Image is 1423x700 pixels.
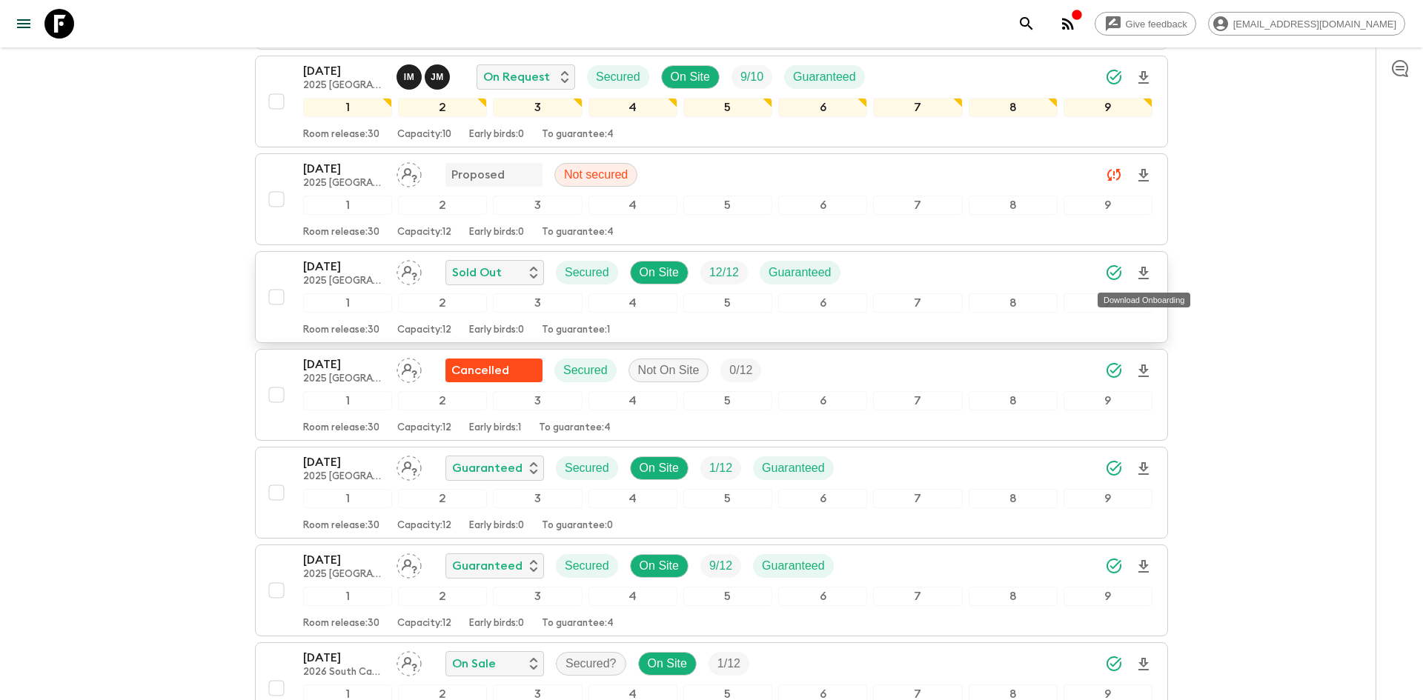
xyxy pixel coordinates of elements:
[303,293,392,313] div: 1
[565,459,609,477] p: Secured
[769,264,832,281] p: Guaranteed
[556,652,626,676] div: Secured?
[1105,361,1123,379] svg: Synced Successfully
[1105,264,1123,281] svg: Synced Successfully
[740,68,763,86] p: 9 / 10
[565,655,617,673] p: Secured?
[303,649,385,667] p: [DATE]
[588,293,677,313] div: 4
[398,489,487,508] div: 2
[303,129,379,141] p: Room release: 30
[1064,293,1152,313] div: 9
[397,520,451,532] p: Capacity: 12
[452,264,502,281] p: Sold Out
[1135,558,1152,576] svg: Download Onboarding
[778,587,867,606] div: 6
[709,459,732,477] p: 1 / 12
[630,261,689,284] div: On Site
[451,166,505,184] p: Proposed
[255,544,1168,636] button: [DATE]2025 [GEOGRAPHIC_DATA] (Dec - Mar)Assign pack leaderGuaranteedSecuredOn SiteTrip FillGuaran...
[397,129,451,141] p: Capacity: 10
[493,293,582,313] div: 3
[303,196,392,215] div: 1
[587,65,649,89] div: Secured
[778,489,867,508] div: 6
[1064,587,1152,606] div: 9
[683,196,772,215] div: 5
[1135,460,1152,478] svg: Download Onboarding
[793,68,856,86] p: Guaranteed
[873,391,962,410] div: 7
[1012,9,1041,39] button: search adventures
[542,129,614,141] p: To guarantee: 4
[709,557,732,575] p: 9 / 12
[700,261,748,284] div: Trip Fill
[1105,557,1123,575] svg: Synced Successfully
[303,62,385,80] p: [DATE]
[778,293,867,313] div: 6
[762,557,825,575] p: Guaranteed
[638,361,700,379] p: Not On Site
[1105,459,1123,477] svg: Synced Successfully
[969,587,1058,606] div: 8
[1135,167,1152,184] svg: Download Onboarding
[397,422,451,434] p: Capacity: 12
[255,349,1168,441] button: [DATE]2025 [GEOGRAPHIC_DATA] (Jun - Nov)Assign pack leaderDMC advised that this is bad seasonSecu...
[469,324,524,336] p: Early birds: 0
[397,264,422,276] span: Assign pack leader
[1118,19,1195,30] span: Give feedback
[709,652,749,676] div: Trip Fill
[630,554,689,578] div: On Site
[542,324,610,336] p: To guarantee: 1
[1095,12,1196,36] a: Give feedback
[1064,391,1152,410] div: 9
[873,98,962,117] div: 7
[303,587,392,606] div: 1
[539,422,611,434] p: To guarantee: 4
[969,196,1058,215] div: 8
[640,459,679,477] p: On Site
[969,489,1058,508] div: 8
[303,98,392,117] div: 1
[556,554,618,578] div: Secured
[303,356,385,373] p: [DATE]
[671,68,710,86] p: On Site
[303,453,385,471] p: [DATE]
[469,422,521,434] p: Early birds: 1
[255,56,1168,147] button: [DATE]2025 [GEOGRAPHIC_DATA] (Jun - Nov)Iddy Masoud Kilanga, Joachim MukunguOn RequestSecuredOn S...
[683,391,772,410] div: 5
[303,489,392,508] div: 1
[565,264,609,281] p: Secured
[729,361,752,379] p: 0 / 12
[397,69,453,81] span: Iddy Masoud Kilanga, Joachim Mukungu
[469,520,524,532] p: Early birds: 0
[683,98,772,117] div: 5
[778,196,867,215] div: 6
[778,391,867,410] div: 6
[1208,12,1405,36] div: [EMAIL_ADDRESS][DOMAIN_NAME]
[397,227,451,239] p: Capacity: 12
[255,153,1168,245] button: [DATE]2025 [GEOGRAPHIC_DATA] (Jun - Nov)Assign pack leaderProposedNot secured123456789Room releas...
[661,65,720,89] div: On Site
[1105,655,1123,673] svg: Synced Successfully
[563,361,608,379] p: Secured
[1135,69,1152,87] svg: Download Onboarding
[720,359,761,382] div: Trip Fill
[451,361,509,379] p: Cancelled
[640,557,679,575] p: On Site
[397,460,422,472] span: Assign pack leader
[1064,196,1152,215] div: 9
[493,98,582,117] div: 3
[630,456,689,480] div: On Site
[452,557,523,575] p: Guaranteed
[873,489,962,508] div: 7
[303,178,385,190] p: 2025 [GEOGRAPHIC_DATA] (Jun - Nov)
[588,391,677,410] div: 4
[445,359,543,382] div: DMC advised that this is bad season
[873,587,962,606] div: 7
[303,227,379,239] p: Room release: 30
[1098,293,1190,307] div: Download Onboarding
[542,520,613,532] p: To guarantee: 0
[700,554,741,578] div: Trip Fill
[564,166,628,184] p: Not secured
